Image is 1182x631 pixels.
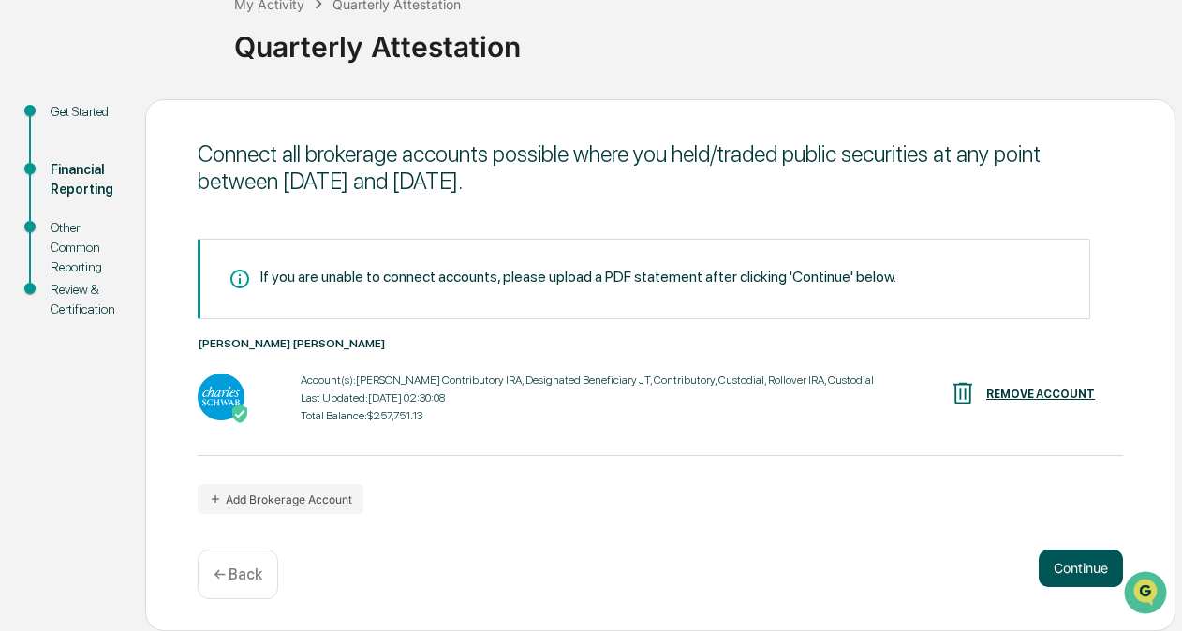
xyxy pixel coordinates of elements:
[1039,550,1123,587] button: Continue
[64,161,244,176] div: We're offline, we'll be back soon
[19,142,52,176] img: 1746055101610-c473b297-6a78-478c-a979-82029cc54cd1
[230,404,249,423] img: Active
[155,235,232,254] span: Attestations
[128,227,240,261] a: 🗄️Attestations
[136,237,151,252] div: 🗄️
[234,15,1173,64] div: Quarterly Attestation
[51,160,115,199] div: Financial Reporting
[198,484,363,514] button: Add Brokerage Account
[19,272,34,287] div: 🔎
[318,148,341,170] button: Start new chat
[949,379,977,407] img: REMOVE ACCOUNT
[51,280,115,319] div: Review & Certification
[214,565,262,583] p: ← Back
[19,237,34,252] div: 🖐️
[37,271,118,289] span: Data Lookup
[11,263,126,297] a: 🔎Data Lookup
[198,140,1123,195] div: Connect all brokerage accounts possible where you held/traded public securities at any point betw...
[11,227,128,261] a: 🖐️Preclearance
[198,374,244,420] img: Charles Schwab - Active
[986,388,1095,401] div: REMOVE ACCOUNT
[260,268,896,286] div: If you are unable to connect accounts, please upload a PDF statement after clicking 'Continue' be...
[186,316,227,330] span: Pylon
[51,218,115,277] div: Other Common Reporting
[19,38,341,68] p: How can we help?
[198,337,1123,350] div: [PERSON_NAME] [PERSON_NAME]
[301,409,874,422] div: Total Balance: $257,751.13
[132,315,227,330] a: Powered byPylon
[51,102,115,122] div: Get Started
[37,235,121,254] span: Preclearance
[301,391,874,404] div: Last Updated: [DATE] 02:30:08
[301,374,874,387] div: Account(s): [PERSON_NAME] Contributory IRA, Designated Beneficiary JT, Contributory, Custodial, R...
[1122,569,1173,620] iframe: Open customer support
[64,142,307,161] div: Start new chat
